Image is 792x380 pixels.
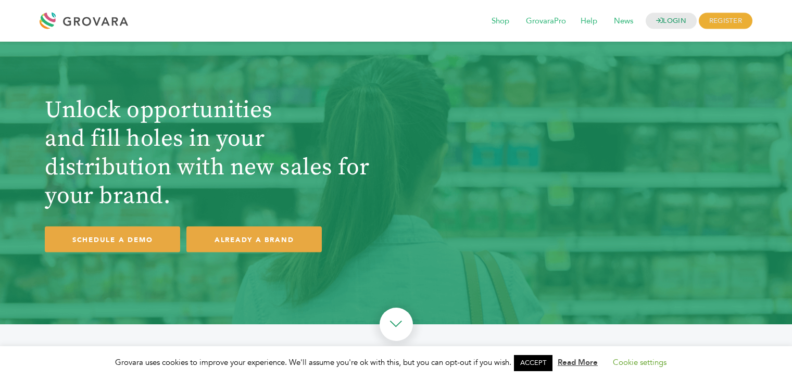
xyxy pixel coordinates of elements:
[573,16,605,27] a: Help
[484,11,517,31] span: Shop
[607,16,640,27] a: News
[45,96,391,210] h1: Unlock opportunities and fill holes in your distribution with new sales for your brand.
[573,11,605,31] span: Help
[484,16,517,27] a: Shop
[186,226,322,252] a: ALREADY A BRAND
[607,11,640,31] span: News
[613,357,667,368] a: Cookie settings
[514,355,552,371] a: ACCEPT
[646,13,697,29] a: LOGIN
[558,357,598,368] a: Read More
[519,16,573,27] a: GrovaraPro
[699,13,752,29] span: REGISTER
[519,11,573,31] span: GrovaraPro
[45,226,180,252] a: SCHEDULE A DEMO
[115,357,677,368] span: Grovara uses cookies to improve your experience. We'll assume you're ok with this, but you can op...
